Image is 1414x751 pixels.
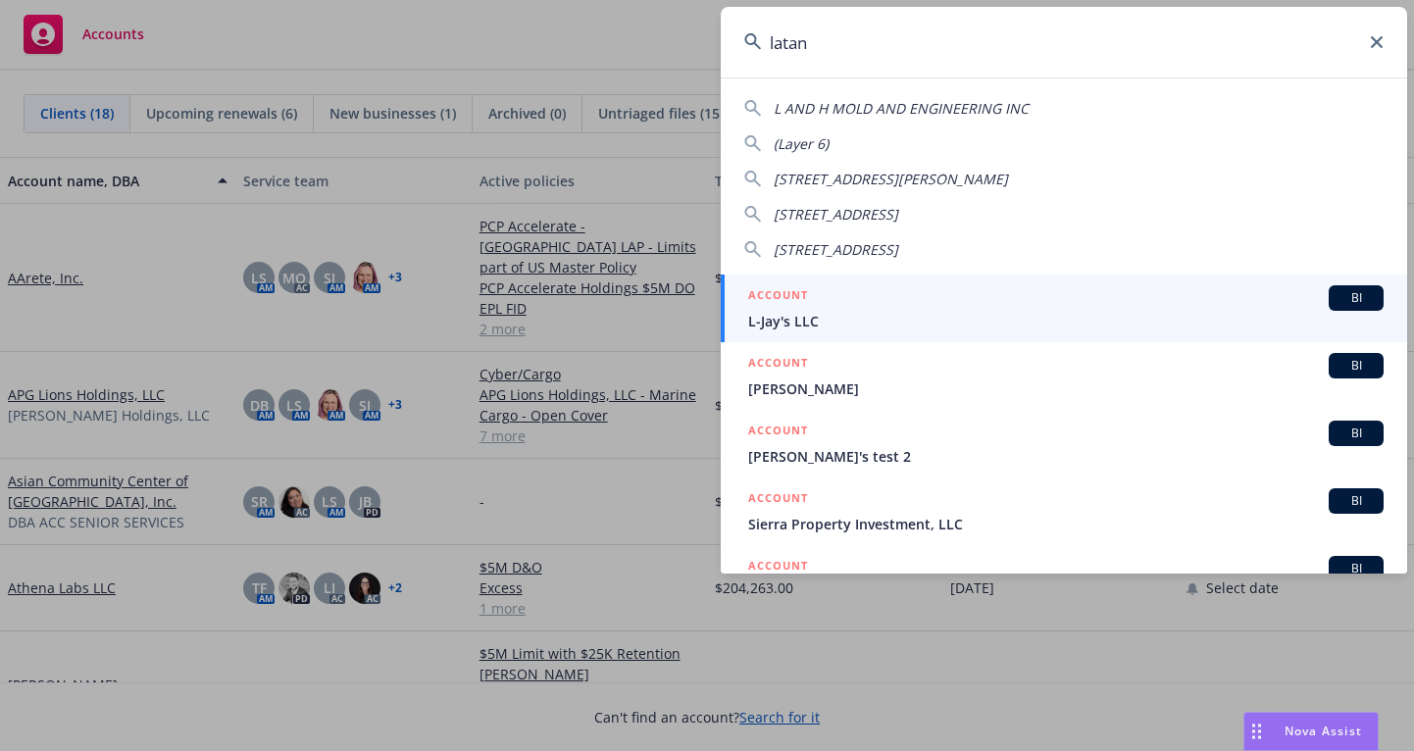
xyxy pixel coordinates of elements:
span: [STREET_ADDRESS][PERSON_NAME] [774,170,1008,188]
div: Drag to move [1244,713,1269,750]
h5: ACCOUNT [748,421,808,444]
span: BI [1337,492,1376,510]
span: L AND H MOLD AND ENGINEERING INC [774,99,1029,118]
span: BI [1337,289,1376,307]
span: BI [1337,560,1376,577]
h5: ACCOUNT [748,353,808,376]
span: [STREET_ADDRESS] [774,205,898,224]
span: Nova Assist [1285,723,1362,739]
h5: ACCOUNT [748,488,808,512]
a: ACCOUNTBIL-Jay's LLC [721,275,1407,342]
span: [PERSON_NAME] [748,378,1384,399]
span: [STREET_ADDRESS] [774,240,898,259]
span: [PERSON_NAME]'s test 2 [748,446,1384,467]
span: BI [1337,357,1376,375]
button: Nova Assist [1243,712,1379,751]
h5: ACCOUNT [748,285,808,309]
span: BI [1337,425,1376,442]
a: ACCOUNTBI[PERSON_NAME]'s test 2 [721,410,1407,477]
input: Search... [721,7,1407,77]
a: ACCOUNTBISierra Property Investment, LLC [721,477,1407,545]
span: (Layer 6) [774,134,829,153]
h5: ACCOUNT [748,556,808,579]
a: ACCOUNTBI[PERSON_NAME] [721,342,1407,410]
span: L-Jay's LLC [748,311,1384,331]
span: Sierra Property Investment, LLC [748,514,1384,534]
a: ACCOUNTBI [721,545,1407,613]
